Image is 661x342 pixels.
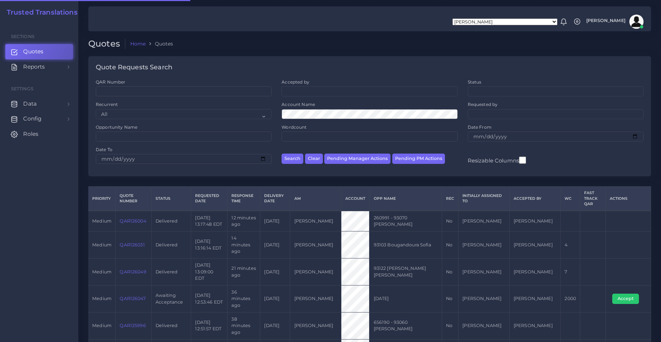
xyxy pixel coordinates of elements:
td: [DATE] [369,285,442,312]
td: No [442,211,458,231]
a: Home [130,40,146,47]
span: medium [92,323,111,328]
td: No [442,231,458,258]
td: [PERSON_NAME] [458,258,510,285]
a: QAR126004 [120,218,146,224]
td: 36 minutes ago [227,285,260,312]
td: [PERSON_NAME] [290,285,341,312]
th: Status [151,187,191,211]
span: medium [92,218,111,224]
td: [PERSON_NAME] [290,211,341,231]
td: [PERSON_NAME] [290,231,341,258]
td: [PERSON_NAME] [509,258,561,285]
label: Accepted by [282,79,309,85]
a: QAR126047 [120,296,145,301]
td: [DATE] 12:51:57 EDT [191,312,227,339]
a: Config [5,111,73,126]
th: Quote Number [116,187,152,211]
th: AM [290,187,341,211]
th: Account [341,187,369,211]
label: Account Name [282,101,315,107]
td: 7 [561,258,580,285]
a: Quotes [5,44,73,59]
td: Awaiting Acceptance [151,285,191,312]
span: [PERSON_NAME] [586,18,625,23]
span: Config [23,115,42,123]
td: 93122 [PERSON_NAME] [PERSON_NAME] [369,258,442,285]
td: [DATE] [260,211,290,231]
span: Quotes [23,48,43,55]
span: medium [92,242,111,247]
a: Trusted Translations [2,9,78,17]
td: [DATE] [260,231,290,258]
th: WC [561,187,580,211]
td: 14 minutes ago [227,231,260,258]
td: [PERSON_NAME] [458,312,510,339]
td: [PERSON_NAME] [509,211,561,231]
td: [PERSON_NAME] [509,312,561,339]
span: Roles [23,130,38,138]
a: QAR125996 [120,323,146,328]
a: QAR126049 [120,269,146,274]
label: Status [468,79,482,85]
td: [PERSON_NAME] [290,312,341,339]
label: Wordcount [282,124,306,130]
td: [PERSON_NAME] [458,211,510,231]
td: 4 [561,231,580,258]
button: Search [282,154,303,164]
td: [PERSON_NAME] [458,285,510,312]
td: [DATE] 13:17:48 EDT [191,211,227,231]
button: Pending PM Actions [392,154,445,164]
td: Delivered [151,258,191,285]
td: No [442,312,458,339]
a: [PERSON_NAME]avatar [583,15,646,29]
label: Date To [96,146,112,153]
label: Resizable Columns [468,156,526,165]
td: 12 minutes ago [227,211,260,231]
a: Data [5,96,73,111]
td: [DATE] [260,258,290,285]
button: Pending Manager Actions [324,154,390,164]
a: Roles [5,127,73,141]
td: Delivered [151,211,191,231]
input: Resizable Columns [519,156,526,165]
td: [DATE] 13:09:00 EDT [191,258,227,285]
td: Delivered [151,312,191,339]
th: Initially Assigned to [458,187,510,211]
td: [DATE] [260,312,290,339]
a: Accept [612,296,644,301]
h2: Quotes [88,39,125,49]
th: Opp Name [369,187,442,211]
td: [DATE] 13:16:14 EDT [191,231,227,258]
td: Delivered [151,231,191,258]
li: Quotes [146,40,173,47]
h4: Quote Requests Search [96,64,172,71]
td: [PERSON_NAME] [458,231,510,258]
span: medium [92,296,111,301]
label: Requested by [468,101,498,107]
a: QAR126031 [120,242,145,247]
th: Actions [605,187,651,211]
label: QAR Number [96,79,125,85]
label: Recurrent [96,101,118,107]
th: Response Time [227,187,260,211]
span: Sections [11,34,35,39]
th: REC [442,187,458,211]
td: 21 minutes ago [227,258,260,285]
th: Fast Track QAR [580,187,606,211]
td: 656190 - 93060 [PERSON_NAME] [369,312,442,339]
td: No [442,258,458,285]
td: [DATE] 12:53:46 EDT [191,285,227,312]
label: Date From [468,124,492,130]
span: Reports [23,63,45,71]
span: Data [23,100,37,108]
a: Reports [5,59,73,74]
th: Priority [88,187,116,211]
td: 38 minutes ago [227,312,260,339]
img: avatar [629,15,644,29]
th: Accepted by [509,187,561,211]
td: [PERSON_NAME] [290,258,341,285]
span: Settings [11,86,33,91]
td: No [442,285,458,312]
